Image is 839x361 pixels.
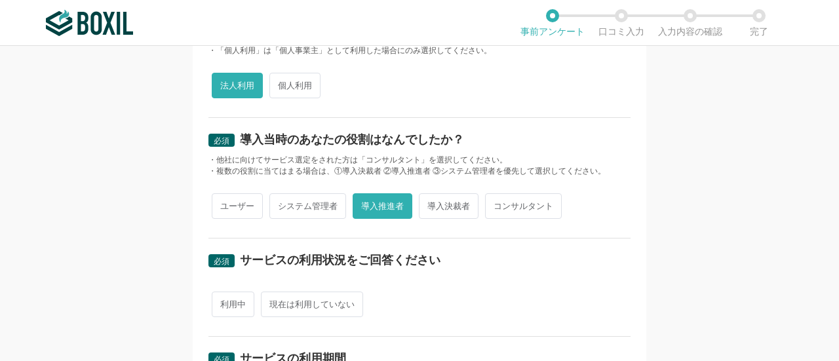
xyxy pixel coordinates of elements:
span: 導入推進者 [353,193,412,219]
span: 個人利用 [269,73,321,98]
div: ・複数の役割に当てはまる場合は、①導入決裁者 ②導入推進者 ③システム管理者を優先して選択してください。 [208,166,631,177]
span: システム管理者 [269,193,346,219]
div: ・他社に向けてサービス選定をされた方は「コンサルタント」を選択してください。 [208,155,631,166]
div: 導入当時のあなたの役割はなんでしたか？ [240,134,464,145]
span: 利用中 [212,292,254,317]
div: ・「個人利用」は「個人事業主」として利用した場合にのみ選択してください。 [208,45,631,56]
li: 事前アンケート [518,9,587,37]
span: 現在は利用していない [261,292,363,317]
span: コンサルタント [485,193,562,219]
span: ユーザー [212,193,263,219]
li: 口コミ入力 [587,9,655,37]
span: 導入決裁者 [419,193,478,219]
div: サービスの利用状況をご回答ください [240,254,440,266]
span: 必須 [214,136,229,145]
span: 必須 [214,257,229,266]
li: 入力内容の確認 [655,9,724,37]
img: ボクシルSaaS_ロゴ [46,10,133,36]
li: 完了 [724,9,793,37]
span: 法人利用 [212,73,263,98]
